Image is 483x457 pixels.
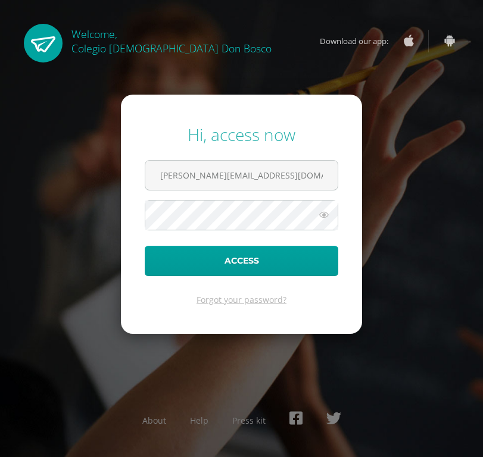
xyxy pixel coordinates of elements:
[71,24,272,55] div: Welcome,
[142,415,166,426] a: About
[232,415,266,426] a: Press kit
[197,294,286,305] a: Forgot your password?
[71,41,272,55] span: Colegio [DEMOGRAPHIC_DATA] Don Bosco
[145,123,338,146] div: Hi, access now
[190,415,208,426] a: Help
[320,30,400,52] span: Download our app:
[145,246,338,276] button: Access
[145,161,338,190] input: Correo electrónico o usuario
